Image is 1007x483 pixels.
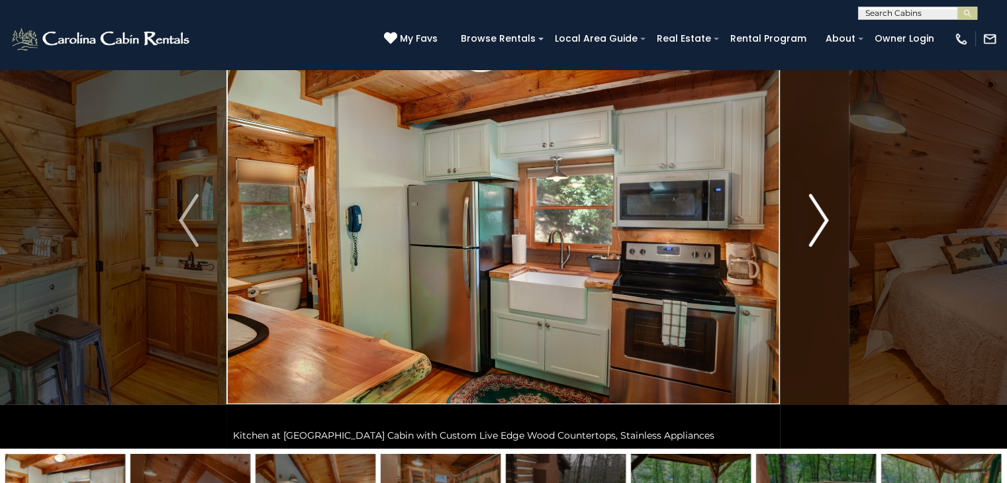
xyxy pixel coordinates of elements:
[650,28,718,49] a: Real Estate
[10,26,193,52] img: White-1-2.png
[548,28,644,49] a: Local Area Guide
[226,422,780,449] div: Kitchen at [GEOGRAPHIC_DATA] Cabin with Custom Live Edge Wood Countertops, Stainless Appliances
[454,28,542,49] a: Browse Rentals
[954,32,969,46] img: phone-regular-white.png
[400,32,438,46] span: My Favs
[819,28,862,49] a: About
[983,32,997,46] img: mail-regular-white.png
[179,194,199,247] img: arrow
[808,194,828,247] img: arrow
[868,28,941,49] a: Owner Login
[724,28,813,49] a: Rental Program
[384,32,441,46] a: My Favs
